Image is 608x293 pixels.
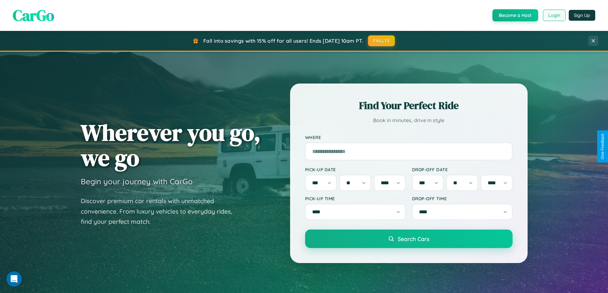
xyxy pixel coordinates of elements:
label: Drop-off Date [412,167,513,172]
p: Book in minutes, drive in style [305,116,513,125]
h2: Find Your Perfect Ride [305,99,513,113]
iframe: Intercom live chat [6,271,22,287]
p: Discover premium car rentals with unmatched convenience. From luxury vehicles to everyday rides, ... [81,196,240,227]
span: CarGo [13,5,54,26]
h3: Begin your journey with CarGo [81,177,193,186]
label: Where [305,135,513,140]
label: Pick-up Time [305,196,406,201]
h1: Wherever you go, we go [81,120,261,170]
label: Drop-off Time [412,196,513,201]
span: Search Cars [398,235,429,242]
button: Sign Up [569,10,595,21]
button: Become a Host [492,9,538,21]
button: Login [543,10,566,21]
div: Give Feedback [600,134,605,159]
span: Fall into savings with 15% off for all users! Ends [DATE] 10am PT. [203,38,363,44]
label: Pick-up Date [305,167,406,172]
button: FALL15 [368,35,395,46]
button: Search Cars [305,230,513,248]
